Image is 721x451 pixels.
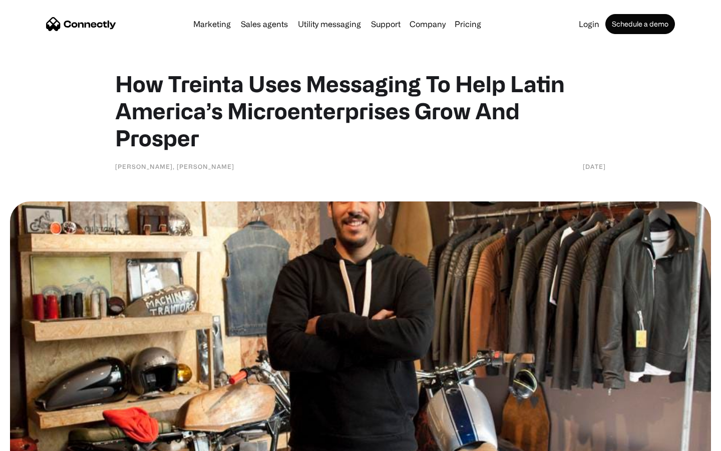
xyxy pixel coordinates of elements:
aside: Language selected: English [10,433,60,447]
h1: How Treinta Uses Messaging To Help Latin America’s Microenterprises Grow And Prosper [115,70,606,151]
a: Pricing [451,20,485,28]
a: Marketing [189,20,235,28]
div: Company [410,17,446,31]
a: Schedule a demo [605,14,675,34]
a: Utility messaging [294,20,365,28]
div: [PERSON_NAME], [PERSON_NAME] [115,161,234,171]
ul: Language list [20,433,60,447]
a: Support [367,20,405,28]
div: Company [407,17,449,31]
a: Sales agents [237,20,292,28]
div: [DATE] [583,161,606,171]
a: home [46,17,116,32]
a: Login [575,20,603,28]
